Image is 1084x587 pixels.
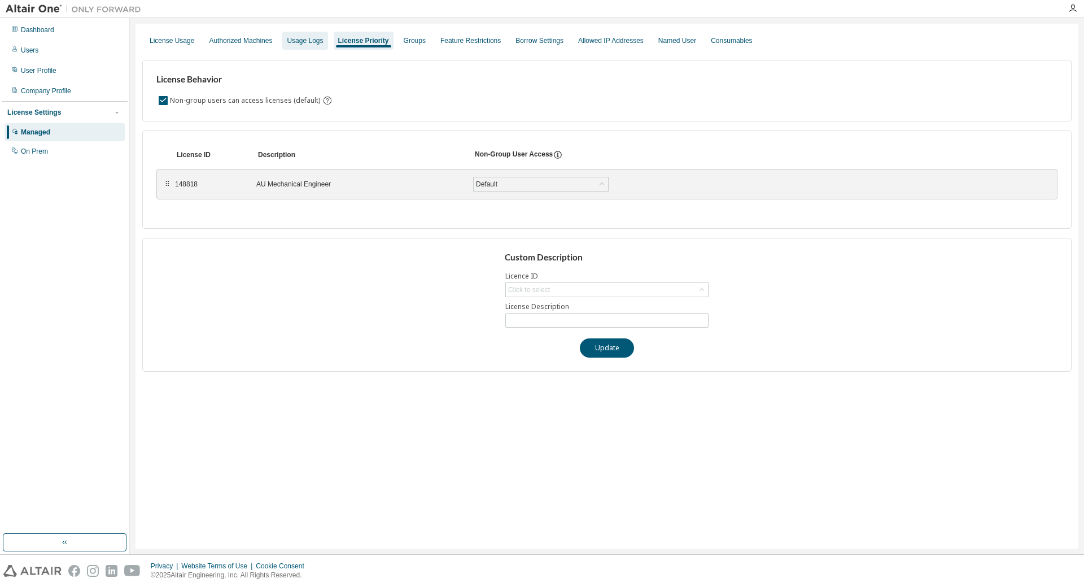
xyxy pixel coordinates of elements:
[124,565,141,577] img: youtube.svg
[505,302,709,311] label: License Description
[711,36,752,45] div: Consumables
[404,36,426,45] div: Groups
[156,74,331,85] h3: License Behavior
[21,147,48,156] div: On Prem
[181,562,256,571] div: Website Terms of Use
[658,36,696,45] div: Named User
[150,36,194,45] div: License Usage
[474,177,608,191] div: Default
[474,178,499,190] div: Default
[151,562,181,571] div: Privacy
[515,36,563,45] div: Borrow Settings
[21,86,71,95] div: Company Profile
[580,338,634,358] button: Update
[505,252,710,263] h3: Custom Description
[7,108,61,117] div: License Settings
[151,571,311,580] p: © 2025 Altair Engineering, Inc. All Rights Reserved.
[578,36,644,45] div: Allowed IP Addresses
[87,565,99,577] img: instagram.svg
[3,565,62,577] img: altair_logo.svg
[68,565,80,577] img: facebook.svg
[322,95,333,106] svg: By default any user not assigned to any group can access any license. Turn this setting off to di...
[287,36,323,45] div: Usage Logs
[440,36,501,45] div: Feature Restrictions
[21,25,54,34] div: Dashboard
[508,285,550,294] div: Click to select
[21,66,56,75] div: User Profile
[338,36,389,45] div: License Priority
[256,562,311,571] div: Cookie Consent
[175,180,243,189] div: 148818
[256,180,460,189] div: AU Mechanical Engineer
[6,3,147,15] img: Altair One
[21,128,50,137] div: Managed
[506,283,708,297] div: Click to select
[177,150,244,159] div: License ID
[505,272,709,281] label: Licence ID
[106,565,117,577] img: linkedin.svg
[209,36,272,45] div: Authorized Machines
[475,150,553,160] div: Non-Group User Access
[258,150,461,159] div: Description
[21,46,38,55] div: Users
[170,94,322,107] label: Non-group users can access licenses (default)
[164,180,171,189] div: ⠿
